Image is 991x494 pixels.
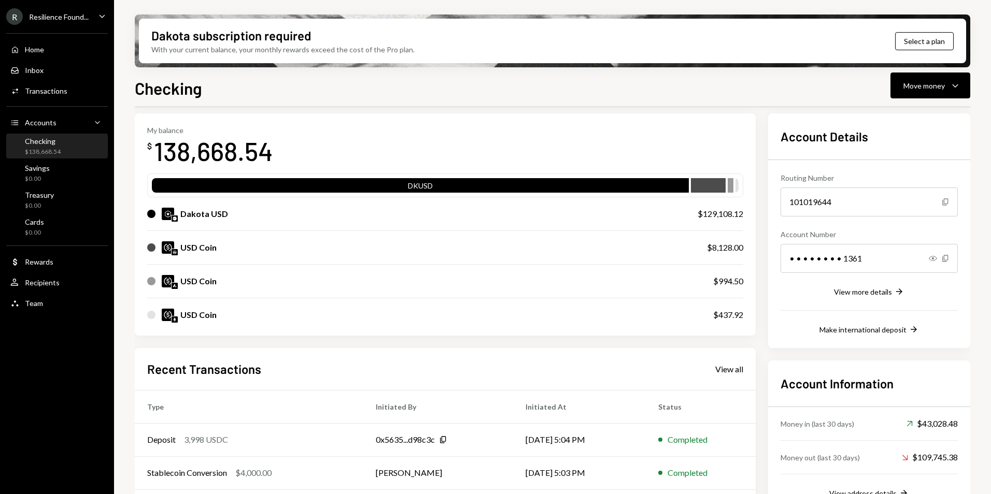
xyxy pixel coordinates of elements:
div: Completed [668,433,707,446]
a: Rewards [6,252,108,271]
div: $0.00 [25,175,50,183]
a: Savings$0.00 [6,161,108,185]
h2: Recent Transactions [147,360,261,377]
div: USD Coin [180,309,217,321]
a: Cards$0.00 [6,214,108,239]
button: Make international deposit [819,324,919,336]
img: arbitrum-mainnet [172,249,178,255]
div: $138,668.54 [25,148,61,156]
th: Initiated By [363,390,513,423]
div: My balance [147,126,273,135]
button: Move money [890,72,970,98]
div: 101019644 [781,187,958,216]
div: Inbox [25,66,44,75]
div: Dakota USD [180,208,228,220]
div: Account Number [781,229,958,240]
div: Savings [25,164,50,172]
a: Transactions [6,81,108,100]
div: • • • • • • • • 1361 [781,244,958,273]
a: Accounts [6,113,108,132]
img: DKUSD [162,208,174,220]
div: Move money [903,80,945,91]
div: DKUSD [152,180,689,195]
a: Home [6,40,108,59]
td: [DATE] 5:04 PM [513,423,645,456]
div: View all [715,364,743,374]
th: Type [135,390,363,423]
h2: Account Details [781,128,958,145]
div: $437.92 [713,309,743,321]
a: Treasury$0.00 [6,187,108,212]
div: Rewards [25,257,53,266]
div: $8,128.00 [707,241,743,254]
th: Initiated At [513,390,645,423]
a: View all [715,363,743,374]
div: Checking [25,137,61,146]
div: $109,745.38 [902,451,958,463]
button: View more details [834,286,904,298]
img: USDC [162,241,174,254]
div: Dakota subscription required [151,27,311,44]
div: Stablecoin Conversion [147,467,227,479]
div: 138,668.54 [154,135,273,167]
div: Routing Number [781,172,958,183]
div: View more details [834,287,892,296]
div: Team [25,299,43,308]
div: Completed [668,467,707,479]
a: Recipients [6,273,108,292]
img: avalanche-mainnet [172,283,178,289]
a: Checking$138,668.54 [6,134,108,158]
div: Resilience Found... [29,12,89,21]
div: Money in (last 30 days) [781,418,854,429]
div: 0x5635...d98c3c [376,433,435,446]
img: ethereum-mainnet [172,316,178,323]
div: Treasury [25,191,54,199]
a: Inbox [6,61,108,79]
div: Deposit [147,433,176,446]
div: $129,108.12 [698,208,743,220]
td: [PERSON_NAME] [363,456,513,489]
div: Cards [25,217,44,226]
div: Make international deposit [819,325,907,334]
div: USD Coin [180,241,217,254]
img: base-mainnet [172,215,178,222]
div: Recipients [25,278,60,287]
div: $43,028.48 [907,417,958,430]
div: 3,998 USDC [184,433,228,446]
img: USDC [162,309,174,321]
a: Team [6,294,108,312]
td: [DATE] 5:03 PM [513,456,645,489]
div: $4,000.00 [235,467,272,479]
div: With your current balance, your monthly rewards exceed the cost of the Pro plan. [151,44,415,55]
div: $994.50 [713,275,743,287]
div: Money out (last 30 days) [781,452,860,463]
button: Select a plan [895,32,954,50]
div: USD Coin [180,275,217,287]
div: $ [147,141,152,151]
div: R [6,8,23,25]
div: Home [25,45,44,54]
div: Transactions [25,86,67,95]
th: Status [646,390,756,423]
img: USDC [162,275,174,287]
h2: Account Information [781,375,958,392]
h1: Checking [135,78,202,98]
div: Accounts [25,118,56,127]
div: $0.00 [25,228,44,237]
div: $0.00 [25,201,54,210]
